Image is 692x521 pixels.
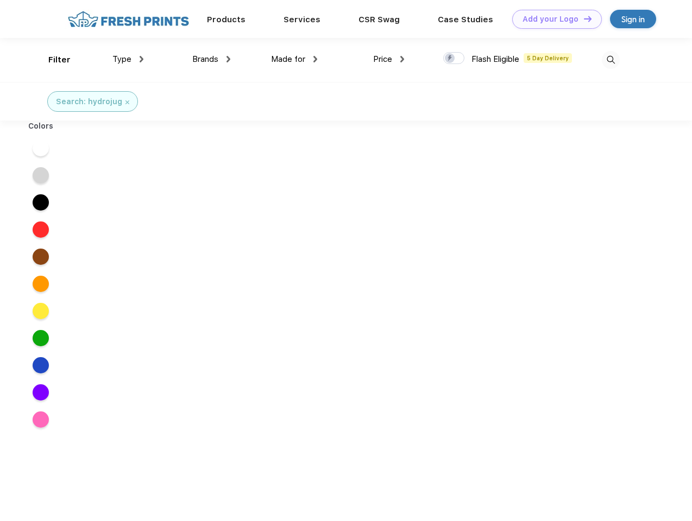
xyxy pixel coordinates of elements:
[20,120,62,132] div: Colors
[48,54,71,66] div: Filter
[610,10,656,28] a: Sign in
[125,100,129,104] img: filter_cancel.svg
[140,56,143,62] img: dropdown.png
[271,54,305,64] span: Made for
[471,54,519,64] span: Flash Eligible
[207,15,246,24] a: Products
[400,56,404,62] img: dropdown.png
[524,53,572,63] span: 5 Day Delivery
[373,54,392,64] span: Price
[523,15,578,24] div: Add your Logo
[65,10,192,29] img: fo%20logo%202.webp
[313,56,317,62] img: dropdown.png
[227,56,230,62] img: dropdown.png
[584,16,592,22] img: DT
[192,54,218,64] span: Brands
[621,13,645,26] div: Sign in
[112,54,131,64] span: Type
[602,51,620,69] img: desktop_search.svg
[56,96,122,107] div: Search: hydrojug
